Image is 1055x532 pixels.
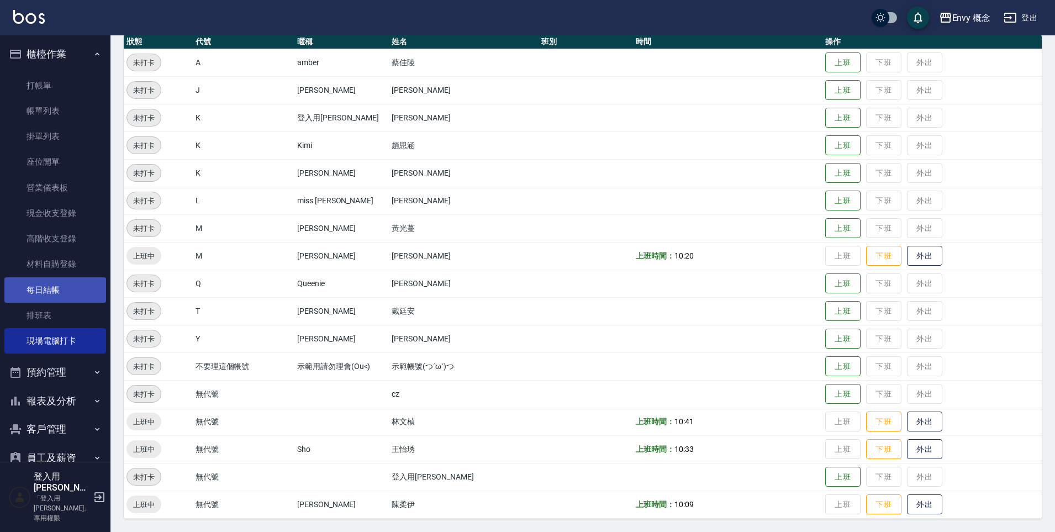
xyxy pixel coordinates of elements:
[389,408,539,435] td: 林文楨
[825,356,861,377] button: 上班
[389,491,539,518] td: 陳柔伊
[389,325,539,352] td: [PERSON_NAME]
[4,40,106,69] button: 櫃檯作業
[825,80,861,101] button: 上班
[126,499,161,510] span: 上班中
[193,352,294,380] td: 不要理這個帳號
[636,417,674,426] b: 上班時間：
[952,11,991,25] div: Envy 概念
[193,49,294,76] td: A
[127,140,161,151] span: 未打卡
[193,159,294,187] td: K
[907,246,942,266] button: 外出
[389,159,539,187] td: [PERSON_NAME]
[866,246,901,266] button: 下班
[4,415,106,444] button: 客戶管理
[935,7,995,29] button: Envy 概念
[822,35,1042,49] th: 操作
[825,135,861,156] button: 上班
[4,387,106,415] button: 報表及分析
[825,52,861,73] button: 上班
[193,270,294,297] td: Q
[4,328,106,354] a: 現場電腦打卡
[907,494,942,515] button: 外出
[389,463,539,491] td: 登入用[PERSON_NAME]
[674,251,694,260] span: 10:20
[636,445,674,454] b: 上班時間：
[193,491,294,518] td: 無代號
[389,435,539,463] td: 王怡琇
[127,57,161,69] span: 未打卡
[389,214,539,242] td: 黃光蔓
[193,187,294,214] td: L
[907,7,929,29] button: save
[193,463,294,491] td: 無代號
[389,131,539,159] td: 趙思涵
[907,412,942,432] button: 外出
[127,305,161,317] span: 未打卡
[193,214,294,242] td: M
[294,35,389,49] th: 暱稱
[294,325,389,352] td: [PERSON_NAME]
[127,167,161,179] span: 未打卡
[193,35,294,49] th: 代號
[294,104,389,131] td: 登入用[PERSON_NAME]
[9,486,31,508] img: Person
[539,35,633,49] th: 班別
[825,191,861,211] button: 上班
[127,471,161,483] span: 未打卡
[825,273,861,294] button: 上班
[193,297,294,325] td: T
[4,358,106,387] button: 預約管理
[825,329,861,349] button: 上班
[127,361,161,372] span: 未打卡
[674,500,694,509] span: 10:09
[127,278,161,289] span: 未打卡
[389,49,539,76] td: 蔡佳陵
[4,277,106,303] a: 每日結帳
[866,439,901,460] button: 下班
[294,297,389,325] td: [PERSON_NAME]
[193,435,294,463] td: 無代號
[389,104,539,131] td: [PERSON_NAME]
[127,388,161,400] span: 未打卡
[636,500,674,509] b: 上班時間：
[866,412,901,432] button: 下班
[193,325,294,352] td: Y
[193,76,294,104] td: J
[4,303,106,328] a: 排班表
[825,108,861,128] button: 上班
[294,242,389,270] td: [PERSON_NAME]
[124,35,193,49] th: 狀態
[294,270,389,297] td: Queenie
[999,8,1042,28] button: 登出
[389,187,539,214] td: [PERSON_NAME]
[126,444,161,455] span: 上班中
[193,104,294,131] td: K
[294,49,389,76] td: amber
[907,439,942,460] button: 外出
[126,250,161,262] span: 上班中
[636,251,674,260] b: 上班時間：
[389,297,539,325] td: 戴廷安
[294,491,389,518] td: [PERSON_NAME]
[389,242,539,270] td: [PERSON_NAME]
[825,301,861,322] button: 上班
[825,467,861,487] button: 上班
[34,471,90,493] h5: 登入用[PERSON_NAME]
[389,352,539,380] td: 示範帳號(つ´ω`)つ
[825,218,861,239] button: 上班
[4,444,106,472] button: 員工及薪資
[127,195,161,207] span: 未打卡
[126,416,161,428] span: 上班中
[4,226,106,251] a: 高階收支登錄
[294,214,389,242] td: [PERSON_NAME]
[127,112,161,124] span: 未打卡
[193,380,294,408] td: 無代號
[389,35,539,49] th: 姓名
[294,435,389,463] td: Sho
[294,352,389,380] td: 示範用請勿理會(Ou<)
[4,251,106,277] a: 材料自購登錄
[13,10,45,24] img: Logo
[825,384,861,404] button: 上班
